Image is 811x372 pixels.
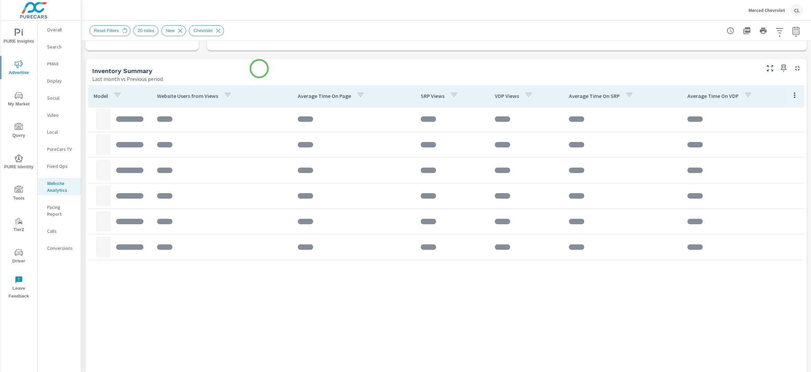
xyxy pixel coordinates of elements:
[38,42,81,52] div: Search
[94,92,108,99] p: Model
[47,204,75,217] p: Pacing Report
[38,93,81,103] div: Social
[89,25,130,36] div: Reset Filters
[421,92,445,99] p: SRP Views
[789,24,803,38] button: Select Date Range
[495,92,519,99] p: VDP Views
[38,59,81,69] div: PMAX
[2,217,35,234] span: Tier2
[2,248,35,265] span: Driver
[90,28,123,33] span: Reset Filters
[47,180,75,194] p: Website Analytics
[189,25,224,36] div: Chevrolet
[134,28,158,33] span: 20 miles
[38,243,81,253] div: Conversions
[47,245,75,252] p: Conversions
[47,60,75,67] p: PMAX
[161,25,186,36] div: New
[2,60,35,77] span: Advertise
[38,161,81,171] div: Fixed Ops
[189,28,216,33] span: Chevrolet
[47,228,75,234] p: Calls
[38,178,81,195] div: Website Analytics
[778,63,789,74] span: Save this to your personalized report
[749,7,785,13] p: Merced Chevrolet
[92,75,163,83] p: Last month vs Previous period
[2,276,35,300] span: Leave Feedback
[2,186,35,202] span: Tools
[38,202,81,219] div: Pacing Report
[2,91,35,108] span: My Market
[38,25,81,35] div: Overall
[47,163,75,170] p: Fixed Ops
[157,92,218,99] p: Website Users from Views
[773,24,786,38] button: Apply Filters
[38,144,81,154] div: PureCars TV
[765,63,775,74] button: Make Fullscreen
[47,43,75,50] p: Search
[92,67,152,74] h5: Inventory Summary
[791,4,803,16] div: CL
[740,24,754,38] button: "Export Report to PDF"
[38,127,81,137] div: Local
[569,92,620,99] p: Average Time On SRP
[2,123,35,140] span: Query
[2,154,35,171] span: PURE Identity
[298,92,351,99] p: Average Time On Page
[687,92,739,99] p: Average Time On VDP
[47,95,75,101] p: Social
[47,112,75,118] p: Video
[162,28,179,33] span: New
[792,63,803,74] button: Minimize Widget
[0,20,37,303] div: nav menu
[38,110,81,120] div: Video
[47,129,75,135] p: Local
[756,24,770,38] button: Print Report
[38,226,81,236] div: Calls
[38,76,81,86] div: Display
[2,29,35,45] span: PURE Insights
[47,77,75,84] p: Display
[47,146,75,153] p: PureCars TV
[47,26,75,33] p: Overall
